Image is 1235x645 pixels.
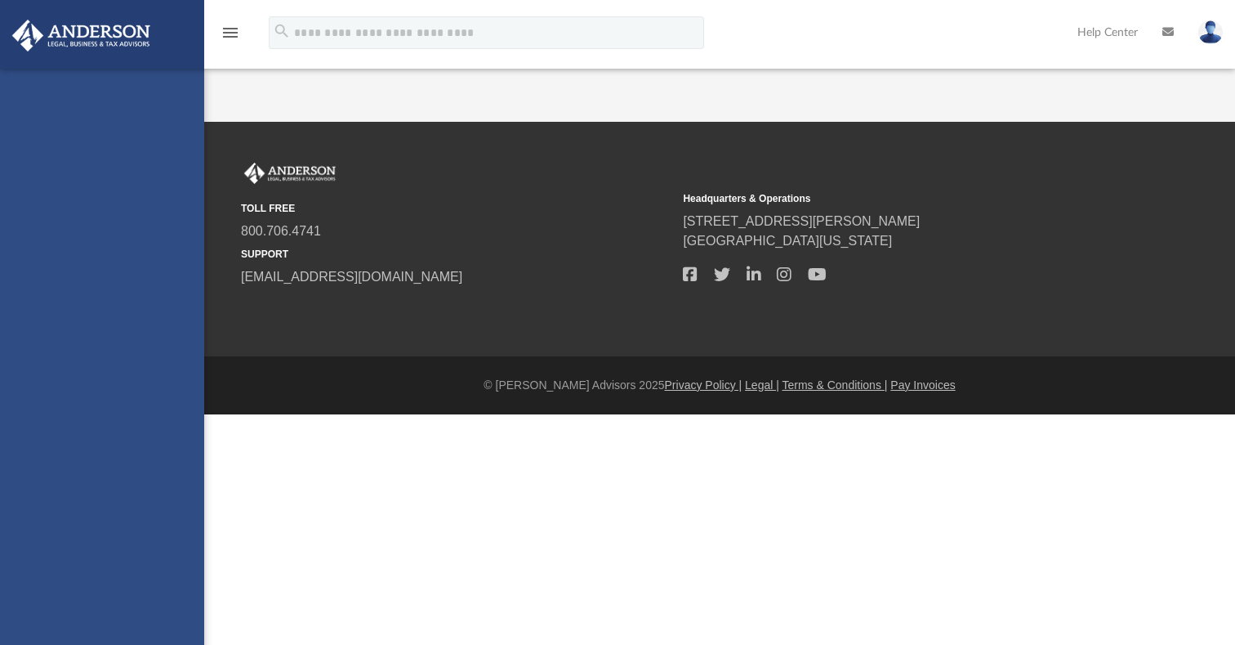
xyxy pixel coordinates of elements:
img: Anderson Advisors Platinum Portal [241,163,339,184]
i: search [273,22,291,40]
img: User Pic [1198,20,1223,44]
small: Headquarters & Operations [683,191,1113,206]
a: 800.706.4741 [241,224,321,238]
i: menu [221,23,240,43]
a: Privacy Policy | [665,378,742,392]
small: SUPPORT [241,247,671,262]
a: [STREET_ADDRESS][PERSON_NAME] [683,214,920,228]
a: [EMAIL_ADDRESS][DOMAIN_NAME] [241,270,462,284]
a: [GEOGRAPHIC_DATA][US_STATE] [683,234,892,248]
img: Anderson Advisors Platinum Portal [7,20,155,52]
a: Terms & Conditions | [782,378,888,392]
a: Legal | [745,378,779,392]
div: © [PERSON_NAME] Advisors 2025 [204,377,1235,394]
small: TOLL FREE [241,201,671,216]
a: Pay Invoices [890,378,955,392]
a: menu [221,31,240,43]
